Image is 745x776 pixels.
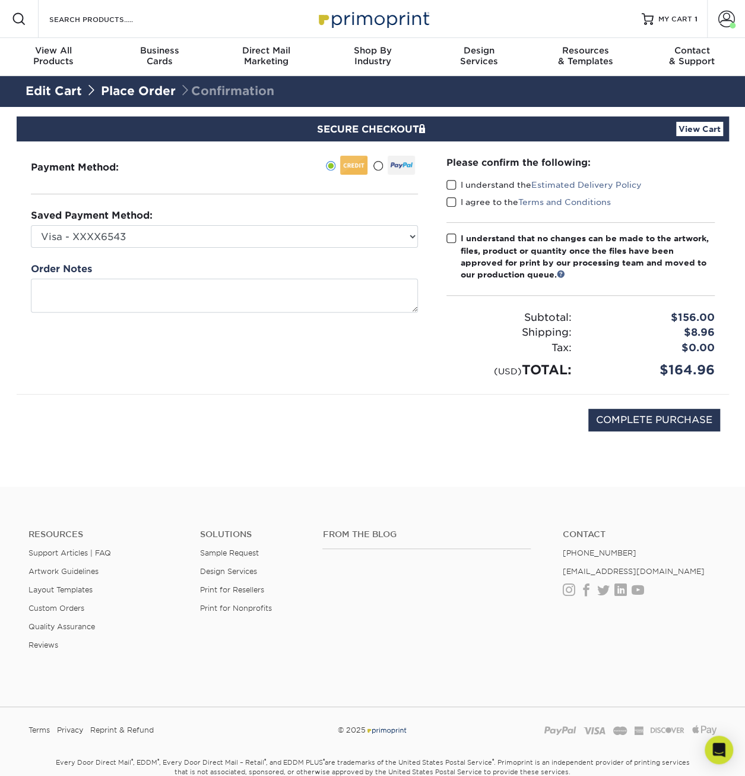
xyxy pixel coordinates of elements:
a: Design Services [200,567,257,576]
span: Business [106,45,213,56]
label: Saved Payment Method: [31,209,153,223]
a: Privacy [57,721,83,739]
div: Open Intercom Messenger [705,736,733,764]
a: Print for Nonprofits [200,604,272,613]
sup: ® [492,758,494,764]
a: [EMAIL_ADDRESS][DOMAIN_NAME] [563,567,705,576]
span: 1 [695,15,698,23]
div: Industry [319,45,426,67]
img: DigiCert Secured Site Seal [26,409,85,444]
h4: Solutions [200,529,305,540]
span: Confirmation [179,84,274,98]
label: Order Notes [31,262,92,276]
input: SEARCH PRODUCTS..... [48,12,164,26]
a: DesignServices [426,38,532,76]
sup: ® [264,758,266,764]
span: SECURE CHECKOUT [317,124,429,135]
div: $156.00 [581,310,724,326]
div: © 2025 [255,721,490,739]
div: Subtotal: [438,310,581,326]
a: BusinessCards [106,38,213,76]
div: & Templates [532,45,638,67]
a: Place Order [101,84,176,98]
small: (USD) [494,366,522,376]
a: Reprint & Refund [90,721,154,739]
a: Terms and Conditions [518,197,611,207]
h3: Payment Method: [31,162,148,173]
div: $164.96 [581,360,724,380]
div: I understand that no changes can be made to the artwork, files, product or quantity once the file... [461,232,715,281]
a: View Cart [676,122,723,136]
sup: ® [131,758,133,764]
div: Cards [106,45,213,67]
sup: ® [323,758,325,764]
h4: From the Blog [322,529,531,540]
a: Direct MailMarketing [213,38,319,76]
div: Services [426,45,532,67]
div: $8.96 [581,325,724,340]
a: Reviews [28,641,58,649]
div: Shipping: [438,325,581,340]
a: Shop ByIndustry [319,38,426,76]
a: Print for Resellers [200,585,264,594]
iframe: Google Customer Reviews [3,740,101,772]
span: MY CART [658,14,692,24]
a: Estimated Delivery Policy [531,180,642,190]
a: Custom Orders [28,604,84,613]
div: Tax: [438,340,581,356]
a: Support Articles | FAQ [28,548,111,557]
sup: ® [157,758,159,764]
a: Resources& Templates [532,38,638,76]
a: Quality Assurance [28,622,95,631]
div: $0.00 [581,340,724,356]
span: Shop By [319,45,426,56]
span: Contact [639,45,745,56]
img: Primoprint [313,6,432,31]
div: & Support [639,45,745,67]
label: I agree to the [446,196,611,208]
a: Edit Cart [26,84,82,98]
span: Resources [532,45,638,56]
a: [PHONE_NUMBER] [563,548,636,557]
a: Sample Request [200,548,259,557]
a: Terms [28,721,50,739]
span: Design [426,45,532,56]
a: Contact [563,529,717,540]
span: Direct Mail [213,45,319,56]
img: Primoprint [366,725,407,734]
h4: Resources [28,529,182,540]
div: TOTAL: [438,360,581,380]
div: Marketing [213,45,319,67]
a: Contact& Support [639,38,745,76]
input: COMPLETE PURCHASE [588,409,720,431]
a: Artwork Guidelines [28,567,99,576]
label: I understand the [446,179,642,191]
a: Layout Templates [28,585,93,594]
div: Please confirm the following: [446,156,715,169]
